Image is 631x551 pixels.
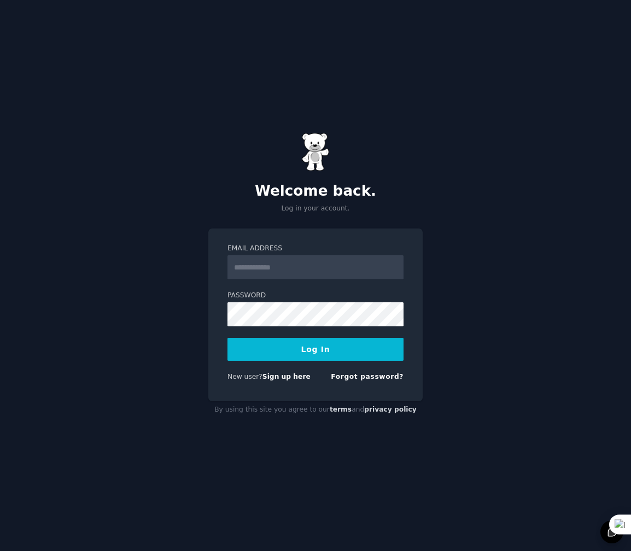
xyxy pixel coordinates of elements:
[364,406,417,413] a: privacy policy
[208,183,423,200] h2: Welcome back.
[227,338,404,361] button: Log In
[208,401,423,419] div: By using this site you agree to our and
[262,373,311,380] a: Sign up here
[330,406,352,413] a: terms
[302,133,329,171] img: Gummy Bear
[208,204,423,214] p: Log in your account.
[227,291,404,301] label: Password
[331,373,404,380] a: Forgot password?
[227,373,262,380] span: New user?
[227,244,404,254] label: Email Address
